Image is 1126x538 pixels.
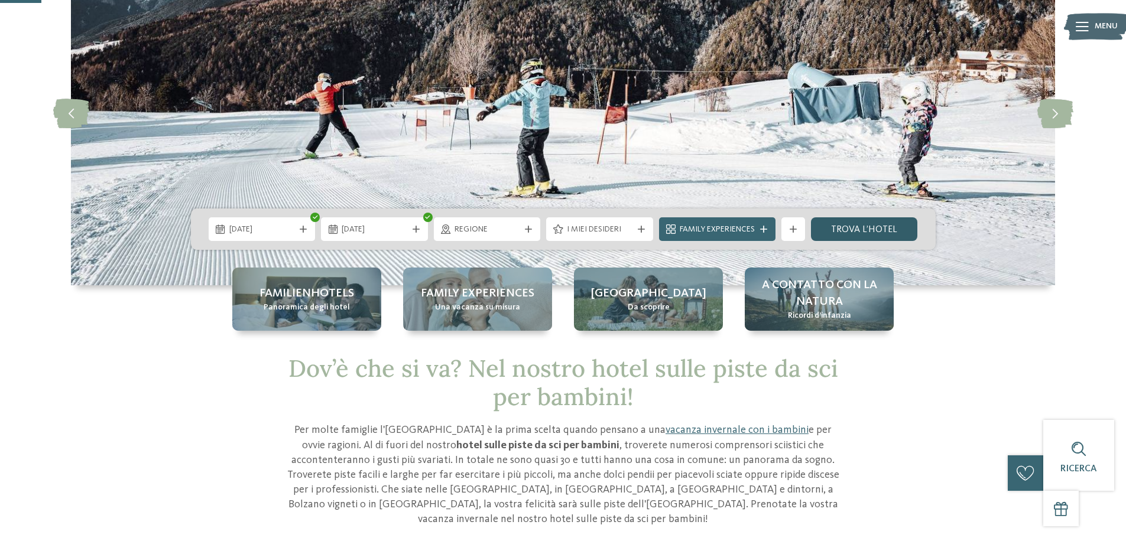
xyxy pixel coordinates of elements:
a: Hotel sulle piste da sci per bambini: divertimento senza confini Familienhotels Panoramica degli ... [232,268,381,331]
a: trova l’hotel [811,217,918,241]
span: Family Experiences [680,224,755,236]
span: Familienhotels [259,285,354,302]
a: Hotel sulle piste da sci per bambini: divertimento senza confini Family experiences Una vacanza s... [403,268,552,331]
span: Dov’è che si va? Nel nostro hotel sulle piste da sci per bambini! [288,353,838,412]
strong: hotel sulle piste da sci per bambini [456,440,619,451]
a: Hotel sulle piste da sci per bambini: divertimento senza confini [GEOGRAPHIC_DATA] Da scoprire [574,268,723,331]
a: vacanza invernale con i bambini [666,425,809,435]
span: Ricordi d’infanzia [788,310,851,322]
span: [DATE] [229,224,295,236]
span: [GEOGRAPHIC_DATA] [591,285,706,302]
span: Regione [455,224,520,236]
a: Hotel sulle piste da sci per bambini: divertimento senza confini A contatto con la natura Ricordi... [745,268,894,331]
span: Una vacanza su misura [435,302,520,314]
span: I miei desideri [567,224,632,236]
span: Family experiences [421,285,534,302]
span: [DATE] [342,224,407,236]
span: A contatto con la natura [757,277,882,310]
span: Da scoprire [628,302,670,314]
span: Ricerca [1060,464,1097,474]
p: Per molte famiglie l'[GEOGRAPHIC_DATA] è la prima scelta quando pensano a una e per ovvie ragioni... [283,423,844,527]
span: Panoramica degli hotel [264,302,350,314]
